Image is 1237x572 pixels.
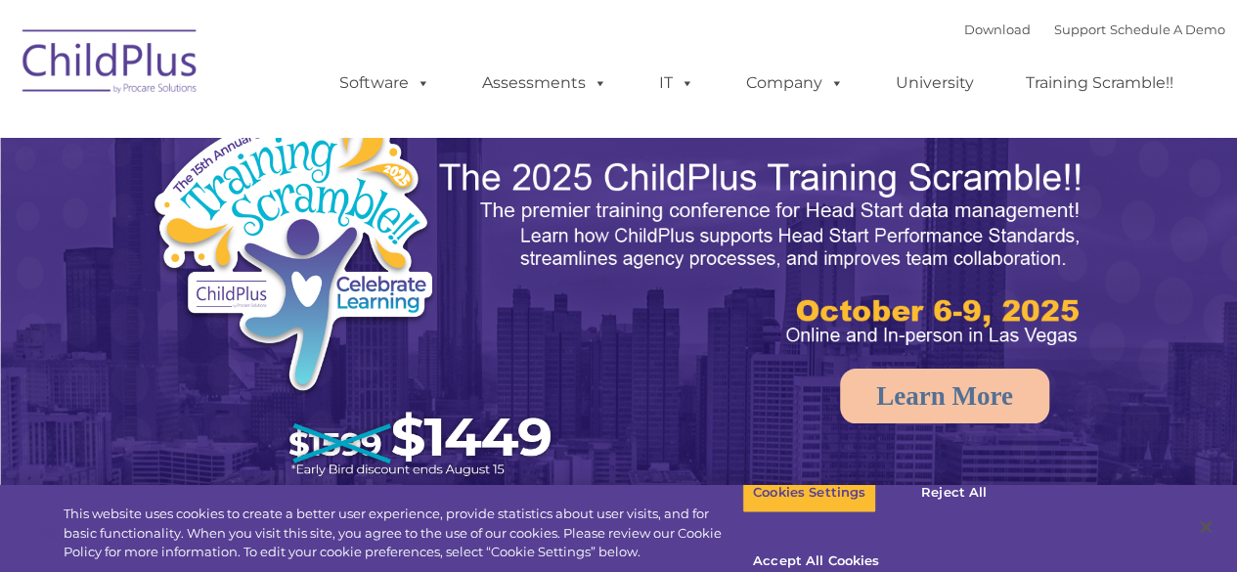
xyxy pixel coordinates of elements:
[727,64,863,103] a: Company
[13,16,208,113] img: ChildPlus by Procare Solutions
[640,64,714,103] a: IT
[272,209,355,224] span: Phone number
[320,64,450,103] a: Software
[463,64,627,103] a: Assessments
[1006,64,1193,103] a: Training Scramble!!
[964,22,1031,37] a: Download
[64,505,742,562] div: This website uses cookies to create a better user experience, provide statistics about user visit...
[1110,22,1225,37] a: Schedule A Demo
[840,369,1049,423] a: Learn More
[742,472,876,513] button: Cookies Settings
[964,22,1225,37] font: |
[1184,506,1227,549] button: Close
[272,129,331,144] span: Last name
[1054,22,1106,37] a: Support
[893,472,1015,513] button: Reject All
[876,64,994,103] a: University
